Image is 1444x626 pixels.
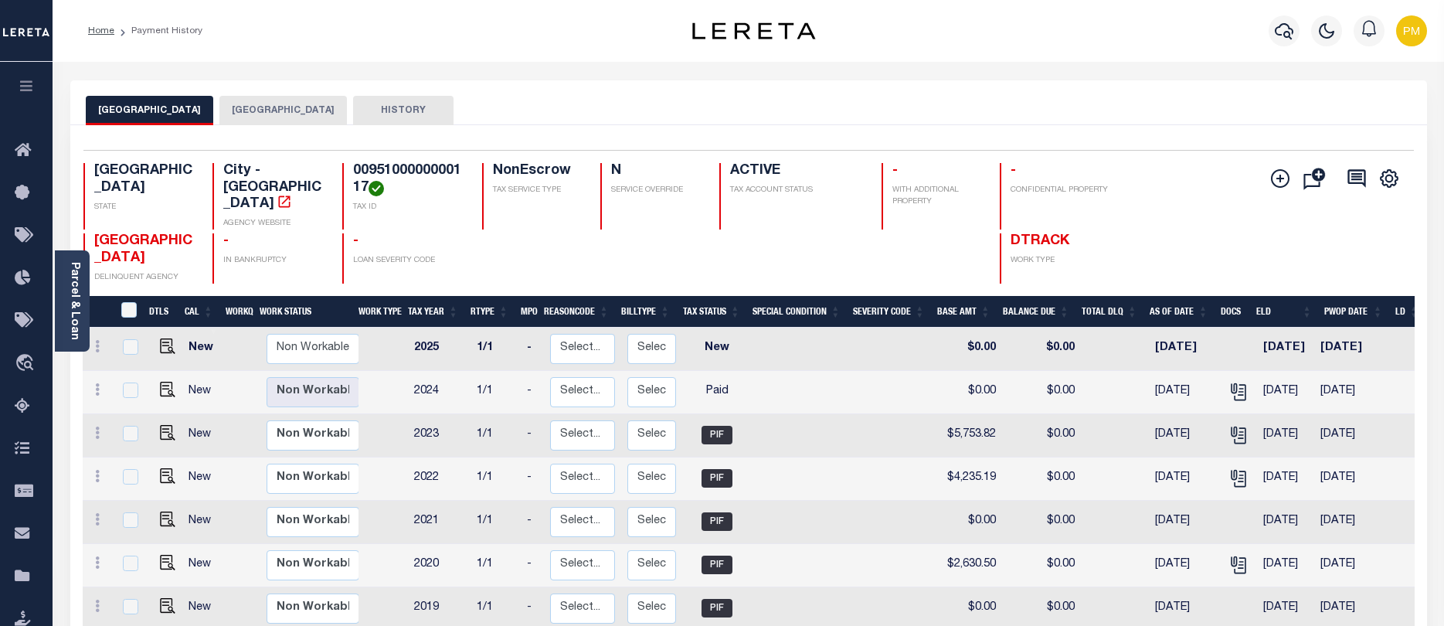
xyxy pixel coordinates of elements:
[892,164,898,178] span: -
[94,272,195,284] p: DELINQUENT AGENCY
[1314,328,1384,371] td: [DATE]
[521,414,544,458] td: -
[1389,296,1425,328] th: LD: activate to sort column ascending
[1314,544,1384,587] td: [DATE]
[538,296,615,328] th: ReasonCode: activate to sort column ascending
[182,501,225,544] td: New
[182,328,225,371] td: New
[1215,296,1251,328] th: Docs
[219,96,347,125] button: [GEOGRAPHIC_DATA]
[408,458,471,501] td: 2022
[892,185,981,208] p: WITH ADDITIONAL PROPERTY
[730,163,864,180] h4: ACTIVE
[86,96,213,125] button: [GEOGRAPHIC_DATA]
[997,296,1075,328] th: Balance Due: activate to sort column ascending
[847,296,931,328] th: Severity Code: activate to sort column ascending
[353,255,464,267] p: LOAN SEVERITY CODE
[352,296,402,328] th: Work Type
[1149,414,1219,458] td: [DATE]
[1257,414,1315,458] td: [DATE]
[353,202,464,213] p: TAX ID
[1314,458,1384,501] td: [DATE]
[1002,501,1081,544] td: $0.00
[1143,296,1215,328] th: As of Date: activate to sort column ascending
[1314,414,1384,458] td: [DATE]
[94,202,195,213] p: STATE
[1257,328,1315,371] td: [DATE]
[521,371,544,414] td: -
[1257,458,1315,501] td: [DATE]
[94,234,192,265] span: [GEOGRAPHIC_DATA]
[1002,458,1081,501] td: $0.00
[182,414,225,458] td: New
[1257,371,1315,414] td: [DATE]
[471,501,521,544] td: 1/1
[521,458,544,501] td: -
[702,556,732,574] span: PIF
[936,371,1002,414] td: $0.00
[182,458,225,501] td: New
[692,22,816,39] img: logo-dark.svg
[611,163,700,180] h4: N
[936,501,1002,544] td: $0.00
[730,185,864,196] p: TAX ACCOUNT STATUS
[353,234,358,248] span: -
[223,255,324,267] p: IN BANKRUPTCY
[253,296,358,328] th: Work Status
[223,234,229,248] span: -
[471,458,521,501] td: 1/1
[464,296,515,328] th: RType: activate to sort column ascending
[1257,544,1315,587] td: [DATE]
[69,262,80,340] a: Parcel & Loan
[936,458,1002,501] td: $4,235.19
[408,414,471,458] td: 2023
[702,599,732,617] span: PIF
[471,544,521,587] td: 1/1
[1257,501,1315,544] td: [DATE]
[143,296,178,328] th: DTLS
[219,296,253,328] th: WorkQ
[1011,234,1069,248] span: DTRACK
[1314,501,1384,544] td: [DATE]
[471,328,521,371] td: 1/1
[1149,328,1219,371] td: [DATE]
[182,544,225,587] td: New
[408,371,471,414] td: 2024
[1149,458,1219,501] td: [DATE]
[1396,15,1427,46] img: svg+xml;base64,PHN2ZyB4bWxucz0iaHR0cDovL3d3dy53My5vcmcvMjAwMC9zdmciIHBvaW50ZXItZXZlbnRzPSJub25lIi...
[1250,296,1318,328] th: ELD: activate to sort column ascending
[1002,544,1081,587] td: $0.00
[702,512,732,531] span: PIF
[931,296,997,328] th: Base Amt: activate to sort column ascending
[521,328,544,371] td: -
[682,371,752,414] td: Paid
[1314,371,1384,414] td: [DATE]
[1318,296,1389,328] th: PWOP Date: activate to sort column ascending
[493,185,582,196] p: TAX SERVICE TYPE
[408,501,471,544] td: 2021
[515,296,538,328] th: MPO
[1149,501,1219,544] td: [DATE]
[223,163,324,213] h4: City - [GEOGRAPHIC_DATA]
[353,163,464,196] h4: 0095100000000117
[223,218,324,230] p: AGENCY WEBSITE
[1149,371,1219,414] td: [DATE]
[521,544,544,587] td: -
[178,296,219,328] th: CAL: activate to sort column ascending
[611,185,700,196] p: SERVICE OVERRIDE
[1002,371,1081,414] td: $0.00
[682,328,752,371] td: New
[83,296,112,328] th: &nbsp;&nbsp;&nbsp;&nbsp;&nbsp;&nbsp;&nbsp;&nbsp;&nbsp;&nbsp;
[182,371,225,414] td: New
[936,544,1002,587] td: $2,630.50
[1011,185,1111,196] p: CONFIDENTIAL PROPERTY
[353,96,454,125] button: HISTORY
[521,501,544,544] td: -
[471,414,521,458] td: 1/1
[114,24,202,38] li: Payment History
[1011,164,1016,178] span: -
[112,296,144,328] th: &nbsp;
[702,426,732,444] span: PIF
[471,371,521,414] td: 1/1
[1149,544,1219,587] td: [DATE]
